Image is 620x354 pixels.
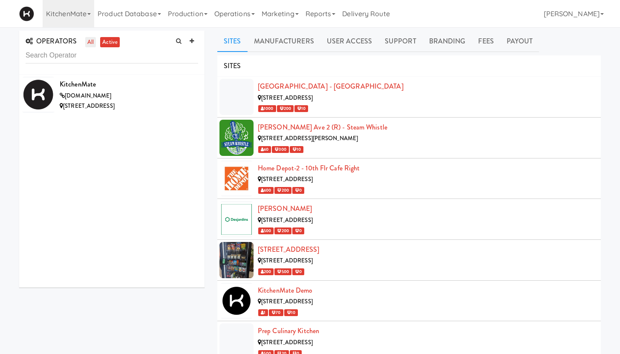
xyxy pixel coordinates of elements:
a: Home Depot-2 - 10th Flr Cafe Right [258,163,360,173]
span: 200 [258,268,274,275]
span: [STREET_ADDRESS] [261,338,313,346]
a: Support [378,31,423,52]
span: 1 [258,309,268,316]
span: 1000 [258,105,276,112]
a: Manufacturers [248,31,320,52]
a: Branding [423,31,472,52]
input: Search Operator [26,48,198,63]
span: [STREET_ADDRESS] [261,175,313,183]
a: Prep Culinary Kitchen [258,326,319,336]
a: KitchenMate Demo [258,285,313,295]
img: Micromart [19,6,34,21]
span: 200 [274,227,291,234]
span: 300 [272,146,288,153]
span: 0 [292,268,304,275]
span: 600 [258,187,274,194]
div: KitchenMate [60,78,198,91]
span: [STREET_ADDRESS][PERSON_NAME] [261,134,358,142]
span: SITES [224,61,241,71]
span: [STREET_ADDRESS] [261,216,313,224]
span: 200 [277,105,294,112]
a: active [100,37,120,48]
span: OPERATORS [26,36,77,46]
a: [STREET_ADDRESS] [258,245,320,254]
a: [PERSON_NAME] [258,204,312,213]
span: 60 [258,146,271,153]
span: 0 [292,227,304,234]
span: 70 [269,309,283,316]
span: 500 [274,268,291,275]
span: [STREET_ADDRESS] [261,256,313,265]
span: [STREET_ADDRESS] [63,102,115,110]
span: [DOMAIN_NAME] [65,92,111,100]
span: 10 [290,146,303,153]
span: 0 [292,187,304,194]
span: 10 [284,309,298,316]
a: [GEOGRAPHIC_DATA] - [GEOGRAPHIC_DATA] [258,81,404,91]
a: Fees [472,31,500,52]
a: Payout [500,31,539,52]
span: 200 [274,187,291,194]
span: [STREET_ADDRESS] [261,297,313,305]
a: [PERSON_NAME] Ave 2 (R) - Steam Whistle [258,122,387,132]
li: KitchenMate[DOMAIN_NAME][STREET_ADDRESS] [19,75,205,115]
a: all [85,37,96,48]
span: [STREET_ADDRESS] [261,94,313,102]
a: User Access [320,31,378,52]
span: 500 [258,227,274,234]
a: Sites [217,31,248,52]
span: 10 [294,105,308,112]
